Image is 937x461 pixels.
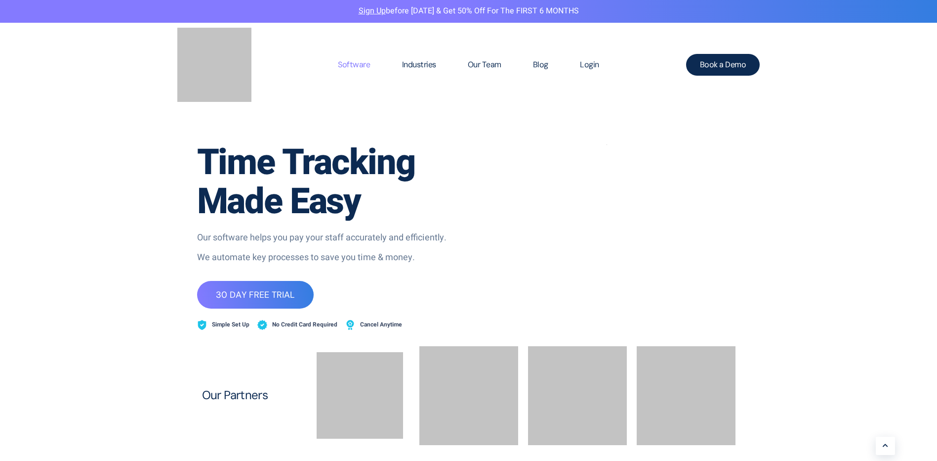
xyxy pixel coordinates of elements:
p: before [DATE] & Get 50% Off for the FIRST 6 MONTHS [7,5,930,18]
a: Login [564,41,615,89]
h1: Time Tracking Made Easy [197,143,464,222]
p: Our software helps you pay your staff accurately and efficiently. [197,231,464,244]
span: 30 DAY FREE TRIAL [216,290,295,299]
a: Sign Up [359,5,386,17]
span: Simple Set Up [209,319,249,331]
h2: Our Partners [202,389,301,402]
a: 30 DAY FREE TRIAL [197,281,314,309]
a: Industries [386,41,452,89]
a: Blog [517,41,564,89]
p: We automate key processes to save you time & money. [197,251,464,264]
span: Cancel Anytime [358,319,402,331]
a: Our Team [452,41,517,89]
span: No Credit Card Required [270,319,337,331]
a: Software [322,41,386,89]
a: Learn More [876,437,895,455]
span: Book a Demo [700,61,746,69]
a: Book a Demo [686,54,760,76]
